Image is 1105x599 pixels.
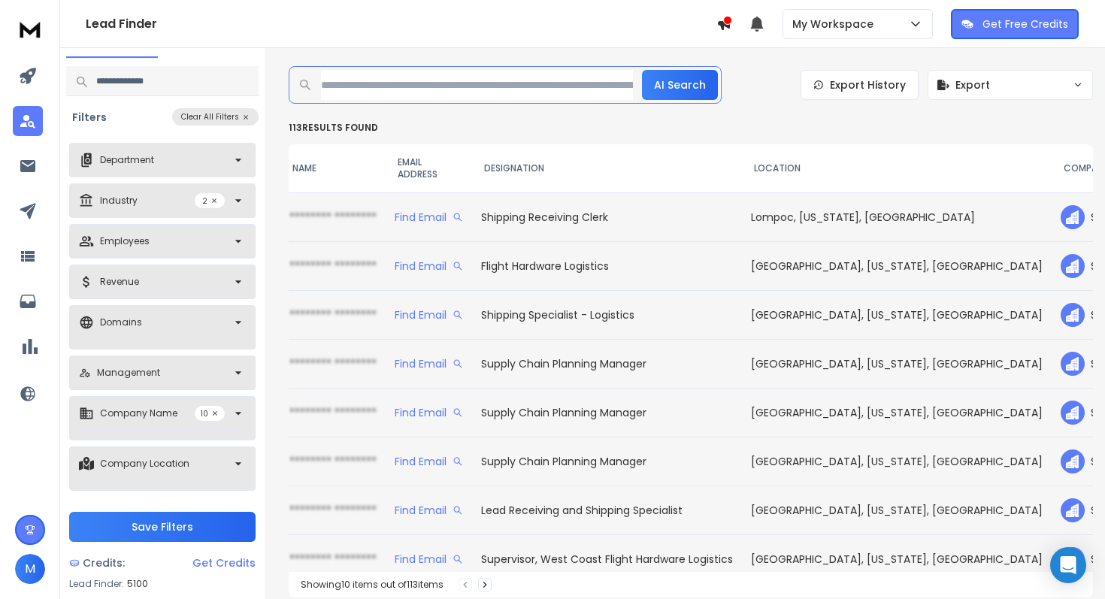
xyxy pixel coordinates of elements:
p: Get Free Credits [982,17,1068,32]
td: [GEOGRAPHIC_DATA], [US_STATE], [GEOGRAPHIC_DATA] [742,340,1052,389]
div: Find Email [395,210,463,225]
td: Supervisor, West Coast Flight Hardware Logistics [472,535,742,584]
p: 10 [195,406,225,421]
p: Company Location [100,458,189,470]
a: Credits:Get Credits [69,548,256,578]
td: Shipping Receiving Clerk [472,193,742,242]
div: Showing 10 items out of 113 items [301,579,444,591]
div: Find Email [395,503,463,518]
th: DESIGNATION [472,144,742,193]
div: Find Email [395,307,463,322]
span: Credits: [83,555,125,570]
div: Find Email [395,259,463,274]
div: Find Email [395,356,463,371]
p: Industry [100,195,138,207]
td: [GEOGRAPHIC_DATA], [US_STATE], [GEOGRAPHIC_DATA] [742,535,1052,584]
span: Export [955,77,990,92]
button: Get Free Credits [951,9,1079,39]
td: Supply Chain Planning Manager [472,340,742,389]
th: NAME [280,144,386,193]
div: Get Credits [192,555,256,570]
td: [GEOGRAPHIC_DATA], [US_STATE], [GEOGRAPHIC_DATA] [742,242,1052,291]
button: M [15,554,45,584]
p: My Workspace [792,17,879,32]
h1: Lead Finder [86,15,716,33]
button: AI Search [642,70,718,100]
td: [GEOGRAPHIC_DATA], [US_STATE], [GEOGRAPHIC_DATA] [742,291,1052,340]
div: Find Email [395,405,463,420]
th: LOCATION [742,144,1052,193]
td: Lead Receiving and Shipping Specialist [472,486,742,535]
td: [GEOGRAPHIC_DATA], [US_STATE], [GEOGRAPHIC_DATA] [742,389,1052,437]
p: Department [100,154,154,166]
td: Supply Chain Planning Manager [472,437,742,486]
td: [GEOGRAPHIC_DATA], [US_STATE], [GEOGRAPHIC_DATA] [742,486,1052,535]
p: 2 [195,193,225,208]
img: logo [15,15,45,43]
td: Flight Hardware Logistics [472,242,742,291]
div: Find Email [395,454,463,469]
p: Lead Finder: [69,578,124,590]
td: Supply Chain Planning Manager [472,389,742,437]
a: Export History [801,70,919,100]
td: [GEOGRAPHIC_DATA], [US_STATE], [GEOGRAPHIC_DATA] [742,437,1052,486]
button: Save Filters [69,512,256,542]
p: Employees [100,235,150,247]
td: Lompoc, [US_STATE], [GEOGRAPHIC_DATA] [742,193,1052,242]
td: Shipping Specialist - Logistics [472,291,742,340]
button: Clear All Filters [172,108,259,126]
p: 113 results found [289,122,1093,134]
div: Find Email [395,552,463,567]
p: Management [97,367,160,379]
div: Open Intercom Messenger [1050,547,1086,583]
span: 5100 [127,578,148,590]
p: Domains [100,316,142,328]
p: Company Name [100,407,177,419]
th: EMAIL ADDRESS [386,144,472,193]
h3: Filters [66,110,113,125]
p: Revenue [100,276,139,288]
